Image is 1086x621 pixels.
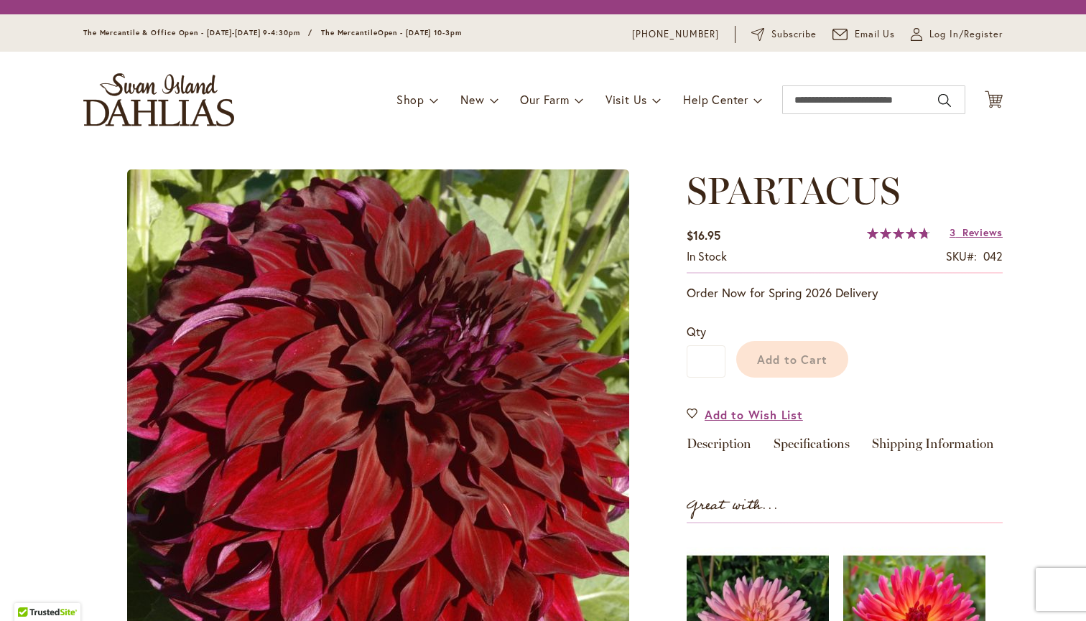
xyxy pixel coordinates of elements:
strong: SKU [946,248,977,263]
span: Our Farm [520,92,569,107]
span: Visit Us [605,92,647,107]
div: Detailed Product Info [687,437,1003,458]
span: Subscribe [771,27,817,42]
a: Subscribe [751,27,817,42]
div: 042 [983,248,1003,265]
span: In stock [687,248,727,263]
span: Qty [687,324,706,339]
a: Log In/Register [911,27,1003,42]
span: Open - [DATE] 10-3pm [378,28,462,37]
span: Log In/Register [929,27,1003,42]
div: Availability [687,248,727,265]
button: Search [938,89,951,112]
span: Add to Wish List [705,406,803,423]
span: 3 [950,225,956,239]
a: store logo [83,73,234,126]
strong: Great with... [687,494,779,518]
span: Reviews [962,225,1003,239]
span: SPARTACUS [687,168,900,213]
span: $16.95 [687,228,720,243]
a: Specifications [774,437,850,458]
a: 3 Reviews [950,225,1003,239]
span: The Mercantile & Office Open - [DATE]-[DATE] 9-4:30pm / The Mercantile [83,28,378,37]
span: Shop [396,92,424,107]
a: Email Us [832,27,896,42]
span: Email Us [855,27,896,42]
p: Order Now for Spring 2026 Delivery [687,284,1003,302]
iframe: Launch Accessibility Center [11,570,51,610]
a: Description [687,437,751,458]
a: Shipping Information [872,437,994,458]
a: [PHONE_NUMBER] [632,27,719,42]
div: 96% [867,228,930,239]
a: Add to Wish List [687,406,803,423]
span: Help Center [683,92,748,107]
span: New [460,92,484,107]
